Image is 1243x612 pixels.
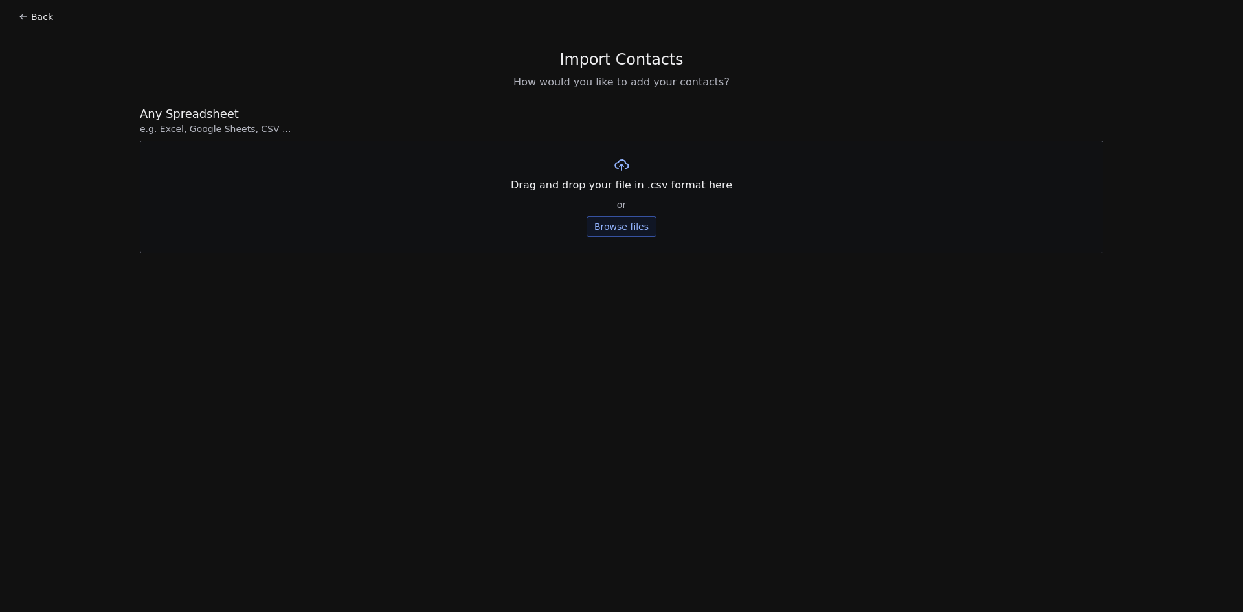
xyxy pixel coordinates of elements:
span: How would you like to add your contacts? [513,74,730,90]
span: Drag and drop your file in .csv format here [511,177,732,193]
button: Back [10,5,61,28]
span: Import Contacts [560,50,684,69]
span: Any Spreadsheet [140,106,1103,122]
button: Browse files [587,216,656,237]
span: e.g. Excel, Google Sheets, CSV ... [140,122,1103,135]
span: or [617,198,626,211]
